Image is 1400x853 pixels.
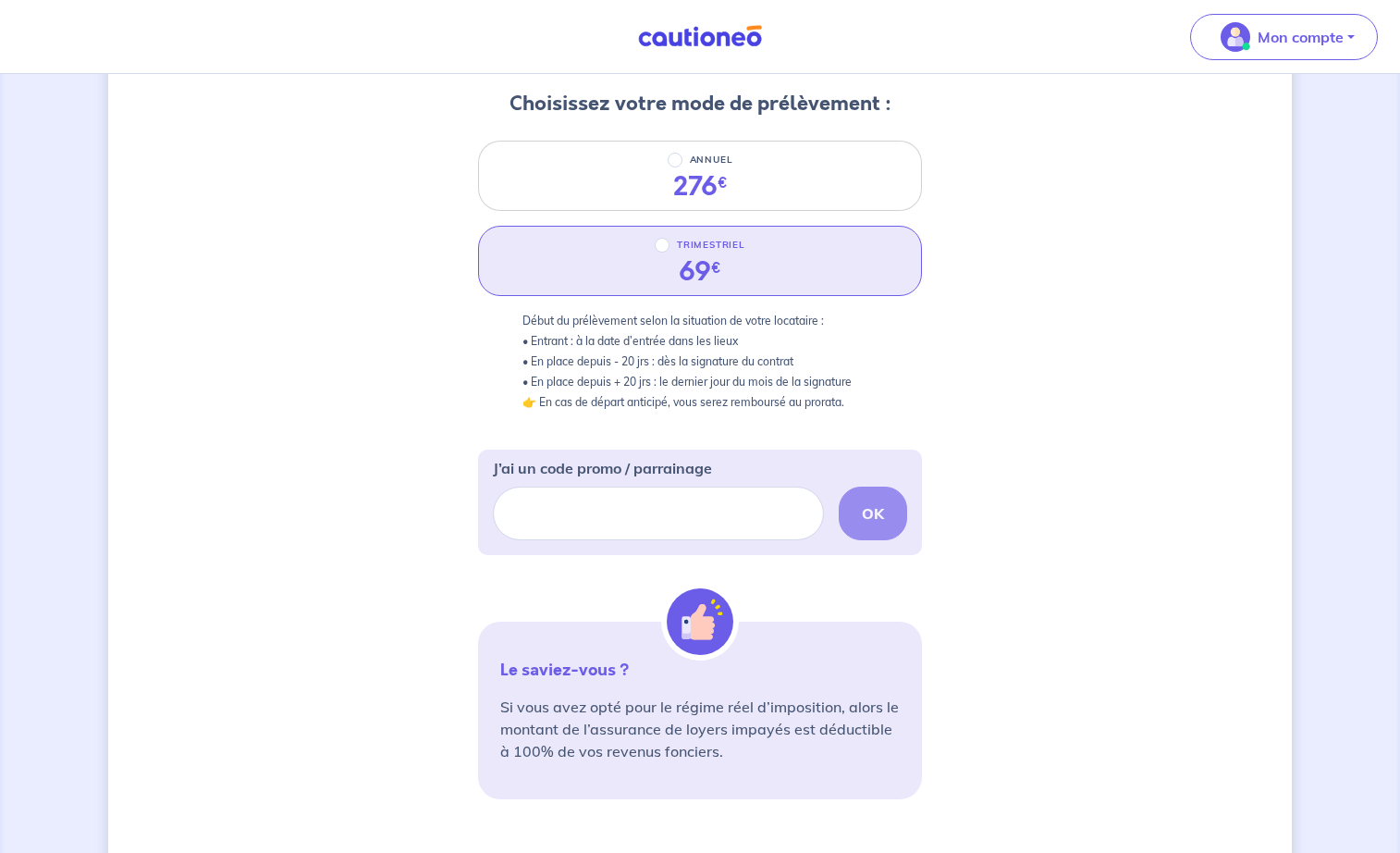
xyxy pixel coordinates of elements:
img: illu_alert_hand.svg [667,588,733,655]
p: J’ai un code promo / parrainage [493,457,712,479]
h3: Choisissez votre mode de prélèvement : [510,89,891,118]
p: Le saviez-vous ? [500,659,900,681]
sup: € [718,172,728,193]
p: ANNUEL [690,149,733,171]
div: 276 [673,171,728,203]
p: Mon compte [1258,26,1344,48]
sup: € [711,257,721,278]
div: 69 [679,256,721,288]
p: TRIMESTRIEL [677,234,745,256]
button: illu_account_valid_menu.svgMon compte [1190,14,1378,60]
p: Début du prélèvement selon la situation de votre locataire : • Entrant : à la date d’entrée dans ... [522,311,878,413]
img: illu_account_valid_menu.svg [1221,22,1250,52]
img: Cautioneo [631,25,769,48]
p: Si vous avez opté pour le régime réel d’imposition, alors le montant de l’assurance de loyers imp... [500,696,900,762]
